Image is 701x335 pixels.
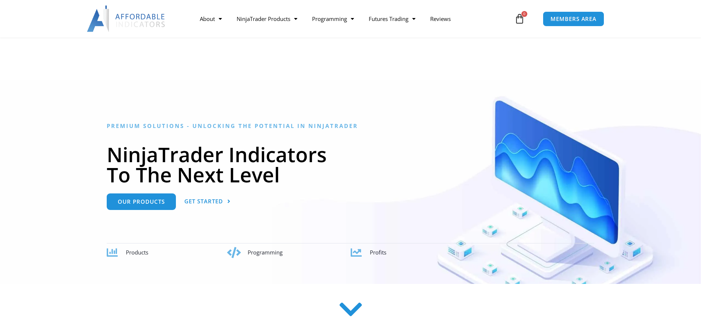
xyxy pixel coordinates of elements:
nav: Menu [192,10,513,27]
h1: NinjaTrader Indicators To The Next Level [107,144,594,185]
a: Programming [305,10,361,27]
a: Get Started [184,193,231,210]
a: Reviews [423,10,458,27]
span: Products [126,249,148,256]
a: Futures Trading [361,10,423,27]
span: Programming [248,249,283,256]
a: 0 [503,8,536,29]
a: NinjaTrader Products [229,10,305,27]
span: Profits [370,249,386,256]
span: 0 [521,11,527,17]
a: Our Products [107,193,176,210]
a: About [192,10,229,27]
img: LogoAI | Affordable Indicators – NinjaTrader [87,6,166,32]
span: MEMBERS AREA [550,16,596,22]
a: MEMBERS AREA [543,11,604,26]
span: Our Products [118,199,165,204]
h6: Premium Solutions - Unlocking the Potential in NinjaTrader [107,122,594,129]
span: Get Started [184,199,223,204]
